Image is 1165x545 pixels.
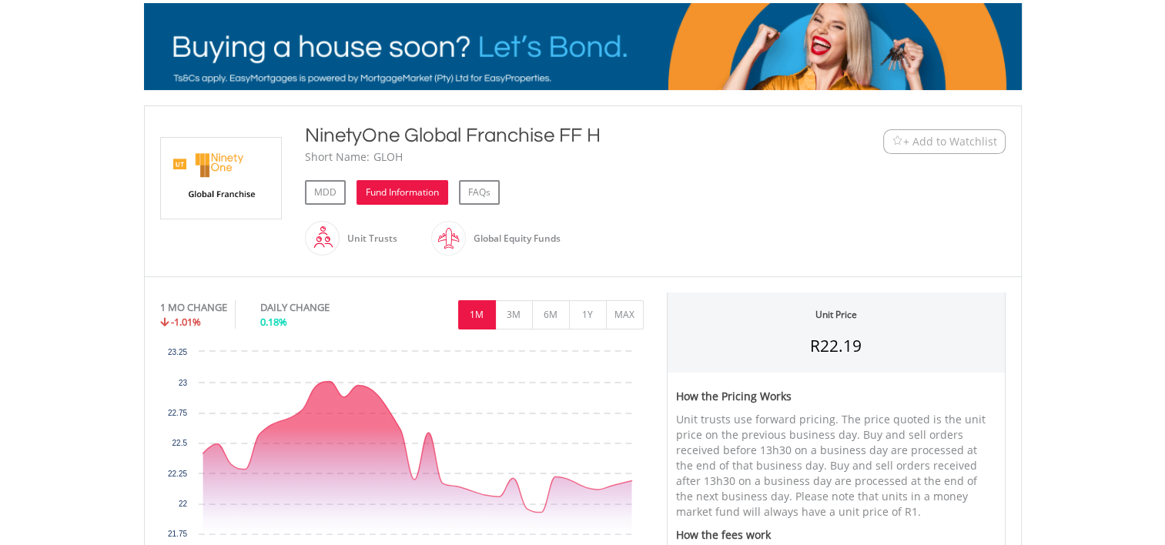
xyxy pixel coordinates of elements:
[340,220,397,257] div: Unit Trusts
[676,412,996,520] p: Unit trusts use forward pricing. The price quoted is the unit price on the previous business day....
[260,300,381,315] div: DAILY CHANGE
[606,300,644,329] button: MAX
[160,300,227,315] div: 1 MO CHANGE
[305,122,788,149] div: NinetyOne Global Franchise FF H
[458,300,496,329] button: 1M
[167,530,186,538] text: 21.75
[260,315,287,329] span: 0.18%
[815,308,857,321] div: Unit Price
[163,138,279,219] img: UT.ZA.GLOH.png
[676,527,771,542] span: How the fees work
[172,439,187,447] text: 22.5
[459,180,500,205] a: FAQs
[167,409,186,417] text: 22.75
[167,348,186,356] text: 23.25
[305,180,346,205] a: MDD
[357,180,448,205] a: Fund Information
[892,135,903,147] img: Watchlist
[810,335,862,356] span: R22.19
[676,389,792,403] span: How the Pricing Works
[532,300,570,329] button: 6M
[178,500,187,508] text: 22
[144,3,1022,90] img: EasyMortage Promotion Banner
[569,300,607,329] button: 1Y
[305,149,370,165] div: Short Name:
[903,134,997,149] span: + Add to Watchlist
[495,300,533,329] button: 3M
[167,470,186,478] text: 22.25
[883,129,1006,154] button: Watchlist + Add to Watchlist
[171,315,201,329] span: -1.01%
[178,379,187,387] text: 23
[466,220,561,257] div: Global Equity Funds
[373,149,403,165] div: GLOH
